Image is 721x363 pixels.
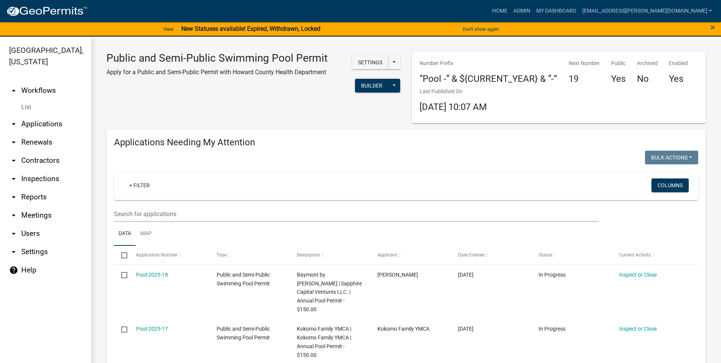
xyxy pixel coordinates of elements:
[9,247,18,256] i: arrow_drop_down
[9,229,18,238] i: arrow_drop_down
[370,246,451,264] datatable-header-cell: Applicant
[531,246,612,264] datatable-header-cell: Status
[420,102,487,112] span: [DATE] 10:07 AM
[533,4,579,18] a: My Dashboard
[106,68,328,77] p: Apply for a Public and Semi-Public Permit with Howard County Health Department
[352,56,388,69] button: Settings
[377,272,418,278] span: Kimberly Trilling
[136,326,168,332] a: Pool-2025-17
[114,206,599,222] input: Search for applications
[217,252,227,258] span: Type
[637,73,658,84] h4: No
[645,151,698,164] button: Bulk Actions
[217,272,270,287] span: Public and Semi-Public Swimming Pool Permit
[377,326,429,332] span: Kokomo Family YMCA
[114,222,136,246] a: Data
[181,25,320,32] strong: New Statuses available! Expired, Withdrawn, Locked
[539,326,566,332] span: In Progress
[136,222,156,246] a: Map
[651,178,689,192] button: Columns
[297,252,320,258] span: Description
[377,252,397,258] span: Applicant
[611,59,626,67] p: Public
[9,156,18,165] i: arrow_drop_down
[9,266,18,275] i: help
[290,246,370,264] datatable-header-cell: Description
[9,193,18,202] i: arrow_drop_down
[710,23,715,32] button: Close
[619,252,651,258] span: Current Activity
[9,138,18,147] i: arrow_drop_down
[710,22,715,33] span: ×
[612,246,692,264] datatable-header-cell: Current Activity
[217,326,270,341] span: Public and Semi-Public Swimming Pool Permit
[451,246,531,264] datatable-header-cell: Date Created
[136,272,168,278] a: Pool-2025-18
[114,246,128,264] datatable-header-cell: Select
[539,252,552,258] span: Status
[569,73,600,84] h4: 19
[420,88,487,96] p: Last Published On
[460,23,502,35] button: Don't show again
[669,73,688,84] h4: Yes
[9,86,18,95] i: arrow_drop_up
[420,59,557,67] p: Number Prefix
[136,252,177,258] span: Application Number
[9,119,18,129] i: arrow_drop_down
[458,252,485,258] span: Date Created
[579,4,715,18] a: [EMAIL_ADDRESS][PERSON_NAME][DOMAIN_NAME]
[569,59,600,67] p: Next Number
[619,272,657,278] a: Inspect or Close
[355,79,388,92] button: Builder
[123,178,156,192] a: + Filter
[128,246,209,264] datatable-header-cell: Application Number
[539,272,566,278] span: In Progress
[458,326,474,332] span: 08/14/2025
[619,326,657,332] a: Inspect or Close
[106,52,328,65] h3: Public and Semi-Public Swimming Pool Permit
[9,174,18,183] i: arrow_drop_down
[611,73,626,84] h4: Yes
[297,272,362,312] span: Baymont by Wyndham Kokomo | Sapphire Capital Ventures LLC. | Annual Pool Permit - $150.00
[669,59,688,67] p: Enabled
[209,246,290,264] datatable-header-cell: Type
[160,23,177,35] a: View
[297,326,351,358] span: Kokomo Family YMCA | Kokomo Family YMCA | Annual Pool Permit - $150.00
[458,272,474,278] span: 08/14/2025
[114,137,698,148] h4: Applications Needing My Attention
[510,4,533,18] a: Admin
[420,73,557,84] h4: “Pool -“ & ${CURRENT_YEAR} & “-”
[9,211,18,220] i: arrow_drop_down
[637,59,658,67] p: Archived
[489,4,510,18] a: Home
